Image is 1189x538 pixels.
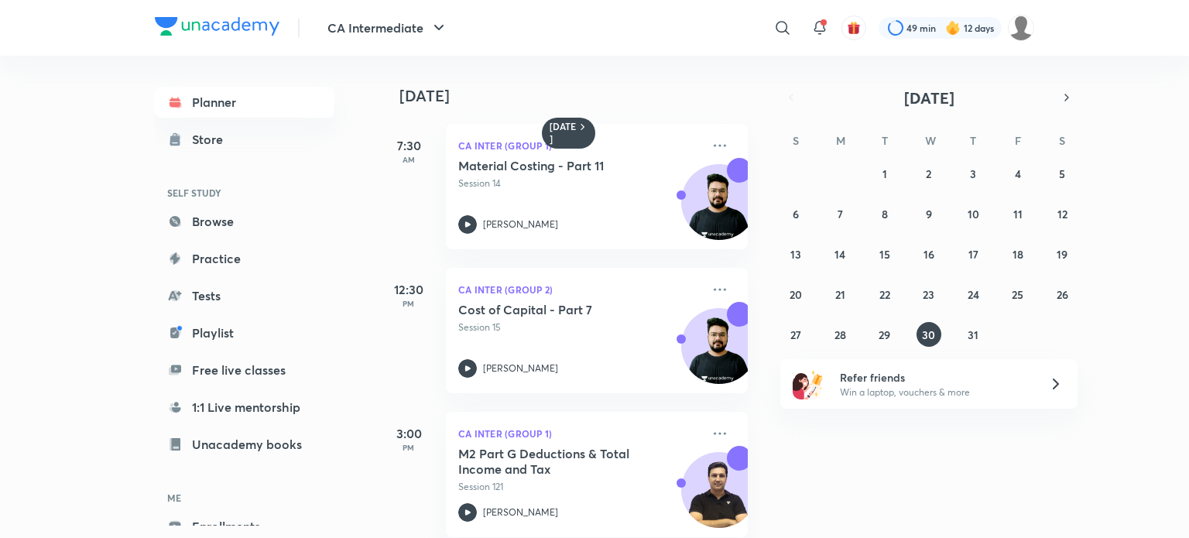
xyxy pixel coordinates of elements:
a: Free live classes [155,355,334,386]
h6: ME [155,485,334,511]
p: Session 14 [458,176,701,190]
a: 1:1 Live mentorship [155,392,334,423]
a: Planner [155,87,334,118]
p: PM [378,299,440,308]
button: July 18, 2025 [1006,242,1030,266]
button: July 12, 2025 [1050,201,1074,226]
p: AM [378,155,440,164]
abbr: Monday [836,133,845,148]
a: Tests [155,280,334,311]
p: CA Inter (Group 1) [458,136,701,155]
abbr: July 21, 2025 [835,287,845,302]
p: [PERSON_NAME] [483,505,558,519]
h5: 3:00 [378,424,440,443]
abbr: July 18, 2025 [1013,247,1023,262]
img: avatar [847,21,861,35]
p: CA Inter (Group 2) [458,280,701,299]
button: July 25, 2025 [1006,282,1030,307]
button: July 16, 2025 [917,242,941,266]
abbr: July 16, 2025 [923,247,934,262]
p: [PERSON_NAME] [483,218,558,231]
abbr: July 9, 2025 [926,207,932,221]
p: Session 121 [458,480,701,494]
span: [DATE] [904,87,954,108]
button: July 5, 2025 [1050,161,1074,186]
button: July 28, 2025 [828,322,852,347]
button: July 4, 2025 [1006,161,1030,186]
button: avatar [841,15,866,40]
button: July 31, 2025 [961,322,985,347]
button: July 6, 2025 [783,201,808,226]
abbr: July 31, 2025 [968,327,978,342]
a: Store [155,124,334,155]
h6: SELF STUDY [155,180,334,206]
h5: 12:30 [378,280,440,299]
img: Company Logo [155,17,279,36]
abbr: July 5, 2025 [1059,166,1065,181]
img: dhanak [1008,15,1034,41]
abbr: July 23, 2025 [923,287,934,302]
abbr: July 13, 2025 [790,247,801,262]
h5: Material Costing - Part 11 [458,158,651,173]
button: July 11, 2025 [1006,201,1030,226]
img: Avatar [682,317,756,391]
button: July 29, 2025 [872,322,897,347]
abbr: July 14, 2025 [834,247,845,262]
abbr: July 25, 2025 [1012,287,1023,302]
abbr: July 28, 2025 [834,327,846,342]
abbr: July 22, 2025 [879,287,890,302]
button: July 17, 2025 [961,242,985,266]
button: July 19, 2025 [1050,242,1074,266]
abbr: July 29, 2025 [879,327,890,342]
button: July 20, 2025 [783,282,808,307]
button: July 30, 2025 [917,322,941,347]
button: July 23, 2025 [917,282,941,307]
h5: Cost of Capital - Part 7 [458,302,651,317]
abbr: Friday [1015,133,1021,148]
h6: [DATE] [550,121,577,146]
abbr: July 12, 2025 [1057,207,1067,221]
abbr: July 27, 2025 [790,327,801,342]
abbr: July 24, 2025 [968,287,979,302]
h5: M2 Part G Deductions & Total Income and Tax [458,446,651,477]
button: July 2, 2025 [917,161,941,186]
p: Session 15 [458,320,701,334]
button: July 15, 2025 [872,242,897,266]
a: Unacademy books [155,429,334,460]
img: streak [945,20,961,36]
img: referral [793,368,824,399]
button: July 27, 2025 [783,322,808,347]
a: Playlist [155,317,334,348]
a: Practice [155,243,334,274]
abbr: Sunday [793,133,799,148]
p: Win a laptop, vouchers & more [840,386,1030,399]
abbr: July 3, 2025 [970,166,976,181]
abbr: July 10, 2025 [968,207,979,221]
button: July 9, 2025 [917,201,941,226]
button: July 26, 2025 [1050,282,1074,307]
img: Avatar [682,173,756,247]
h4: [DATE] [399,87,763,105]
button: [DATE] [802,87,1056,108]
abbr: Wednesday [925,133,936,148]
abbr: July 17, 2025 [968,247,978,262]
button: July 10, 2025 [961,201,985,226]
img: Avatar [682,461,756,535]
a: Browse [155,206,334,237]
button: July 22, 2025 [872,282,897,307]
button: July 21, 2025 [828,282,852,307]
abbr: July 1, 2025 [882,166,887,181]
button: July 1, 2025 [872,161,897,186]
abbr: July 6, 2025 [793,207,799,221]
button: July 7, 2025 [828,201,852,226]
abbr: July 26, 2025 [1057,287,1068,302]
button: July 13, 2025 [783,242,808,266]
abbr: Thursday [970,133,976,148]
h5: 7:30 [378,136,440,155]
a: Company Logo [155,17,279,39]
div: Store [192,130,232,149]
button: July 3, 2025 [961,161,985,186]
abbr: July 4, 2025 [1015,166,1021,181]
h6: Refer friends [840,369,1030,386]
abbr: July 20, 2025 [790,287,802,302]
